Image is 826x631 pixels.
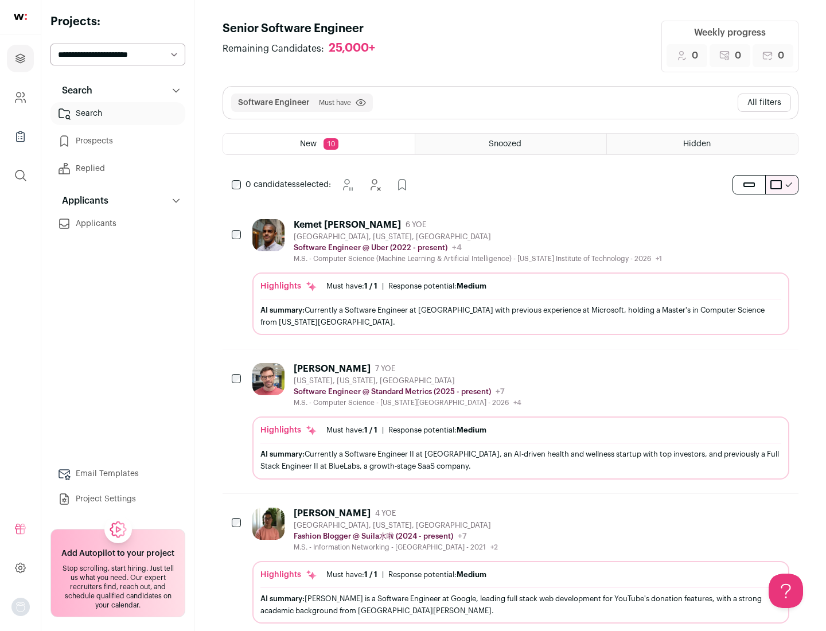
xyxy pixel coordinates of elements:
div: [PERSON_NAME] [294,508,371,519]
span: 1 / 1 [364,571,377,578]
p: Software Engineer @ Standard Metrics (2025 - present) [294,387,491,396]
div: Kemet [PERSON_NAME] [294,219,401,231]
h2: Add Autopilot to your project [61,548,174,559]
a: Replied [50,157,185,180]
button: Open dropdown [11,598,30,616]
div: Currently a Software Engineer II at [GEOGRAPHIC_DATA], an AI-driven health and wellness startup w... [260,448,781,472]
span: 6 YOE [406,220,426,229]
span: AI summary: [260,306,305,314]
a: Projects [7,45,34,72]
a: Company Lists [7,123,34,150]
button: Hide [363,173,386,196]
a: Email Templates [50,462,185,485]
div: [GEOGRAPHIC_DATA], [US_STATE], [GEOGRAPHIC_DATA] [294,232,662,242]
button: Software Engineer [238,97,310,108]
span: 0 candidates [246,181,296,189]
button: Applicants [50,189,185,212]
iframe: Help Scout Beacon - Open [769,574,803,608]
div: [PERSON_NAME] is a Software Engineer at Google, leading full stack web development for YouTube's ... [260,593,781,617]
img: nopic.png [11,598,30,616]
button: Search [50,79,185,102]
span: Medium [457,282,486,290]
div: Stop scrolling, start hiring. Just tell us what you need. Our expert recruiters find, reach out, ... [58,564,178,610]
div: Response potential: [388,570,486,579]
div: M.S. - Information Networking - [GEOGRAPHIC_DATA] - 2021 [294,543,498,552]
span: Hidden [683,140,711,148]
span: Medium [457,571,486,578]
div: Highlights [260,281,317,292]
span: +7 [496,388,505,396]
span: AI summary: [260,450,305,458]
span: selected: [246,179,331,190]
button: Snooze [336,173,359,196]
h1: Senior Software Engineer [223,21,387,37]
span: +1 [656,255,662,262]
span: Medium [457,426,486,434]
a: Search [50,102,185,125]
div: [PERSON_NAME] [294,363,371,375]
span: AI summary: [260,595,305,602]
p: Search [55,84,92,98]
span: Snoozed [489,140,521,148]
span: Must have [319,98,351,107]
div: Currently a Software Engineer at [GEOGRAPHIC_DATA] with previous experience at Microsoft, holding... [260,304,781,328]
span: New [300,140,317,148]
a: Prospects [50,130,185,153]
a: Add Autopilot to your project Stop scrolling, start hiring. Just tell us what you need. Our exper... [50,529,185,617]
div: [GEOGRAPHIC_DATA], [US_STATE], [GEOGRAPHIC_DATA] [294,521,498,530]
span: +4 [513,399,521,406]
div: [US_STATE], [US_STATE], [GEOGRAPHIC_DATA] [294,376,521,385]
div: Highlights [260,424,317,436]
a: Snoozed [415,134,606,154]
a: Kemet [PERSON_NAME] 6 YOE [GEOGRAPHIC_DATA], [US_STATE], [GEOGRAPHIC_DATA] Software Engineer @ Ub... [252,219,789,335]
span: +7 [458,532,467,540]
span: 0 [692,49,698,63]
div: 25,000+ [329,41,375,56]
div: M.S. - Computer Science - [US_STATE][GEOGRAPHIC_DATA] - 2026 [294,398,521,407]
p: Applicants [55,194,108,208]
div: Highlights [260,569,317,581]
p: Software Engineer @ Uber (2022 - present) [294,243,447,252]
h2: Projects: [50,14,185,30]
img: 927442a7649886f10e33b6150e11c56b26abb7af887a5a1dd4d66526963a6550.jpg [252,219,285,251]
ul: | [326,426,486,435]
span: 0 [778,49,784,63]
span: 1 / 1 [364,282,377,290]
span: Remaining Candidates: [223,42,324,56]
img: ebffc8b94a612106133ad1a79c5dcc917f1f343d62299c503ebb759c428adb03.jpg [252,508,285,540]
span: +2 [490,544,498,551]
a: Applicants [50,212,185,235]
div: Must have: [326,570,377,579]
button: Add to Prospects [391,173,414,196]
span: +4 [452,244,462,252]
span: 1 / 1 [364,426,377,434]
a: [PERSON_NAME] 4 YOE [GEOGRAPHIC_DATA], [US_STATE], [GEOGRAPHIC_DATA] Fashion Blogger @ Suila水啦 (2... [252,508,789,624]
a: Company and ATS Settings [7,84,34,111]
span: 4 YOE [375,509,396,518]
div: Must have: [326,426,377,435]
div: M.S. - Computer Science (Machine Learning & Artificial Intelligence) - [US_STATE] Institute of Te... [294,254,662,263]
a: Project Settings [50,488,185,511]
button: All filters [738,94,791,112]
img: wellfound-shorthand-0d5821cbd27db2630d0214b213865d53afaa358527fdda9d0ea32b1df1b89c2c.svg [14,14,27,20]
div: Must have: [326,282,377,291]
a: Hidden [607,134,798,154]
ul: | [326,570,486,579]
ul: | [326,282,486,291]
span: 0 [735,49,741,63]
a: [PERSON_NAME] 7 YOE [US_STATE], [US_STATE], [GEOGRAPHIC_DATA] Software Engineer @ Standard Metric... [252,363,789,479]
div: Response potential: [388,426,486,435]
span: 10 [324,138,338,150]
div: Response potential: [388,282,486,291]
span: 7 YOE [375,364,395,373]
p: Fashion Blogger @ Suila水啦 (2024 - present) [294,532,453,541]
img: 92c6d1596c26b24a11d48d3f64f639effaf6bd365bf059bea4cfc008ddd4fb99.jpg [252,363,285,395]
div: Weekly progress [694,26,766,40]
